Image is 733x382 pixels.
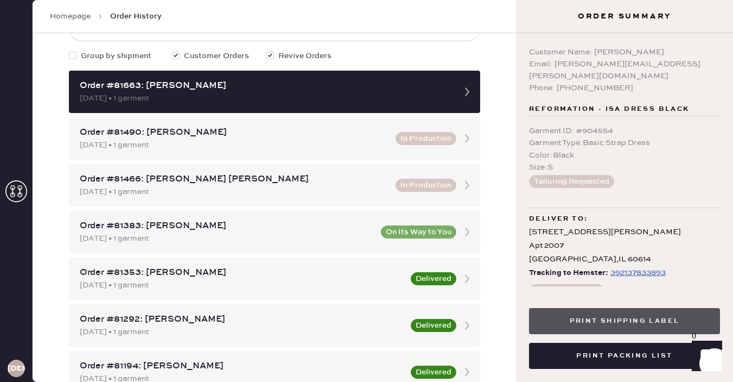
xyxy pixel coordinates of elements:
[396,179,456,192] button: In Production
[529,212,588,226] span: Deliver to:
[529,226,720,267] div: [STREET_ADDRESS][PERSON_NAME] Apt 2007 [GEOGRAPHIC_DATA] , IL 60614
[529,58,720,82] div: Email: [PERSON_NAME][EMAIL_ADDRESS][PERSON_NAME][DOMAIN_NAME]
[80,360,404,373] div: Order #81194: [PERSON_NAME]
[529,161,720,173] div: Size : S
[529,125,720,137] div: Garment ID : # 904554
[80,326,404,338] div: [DATE] • 1 garment
[278,50,332,62] span: Revive Orders
[529,137,720,149] div: Garment Type : Basic Strap Dress
[529,175,614,188] button: Tailoring Requested
[81,50,151,62] span: Group by shipment
[529,315,720,325] a: Print Shipping Label
[80,126,389,139] div: Order #81490: [PERSON_NAME]
[184,50,249,62] span: Customer Orders
[80,139,389,151] div: [DATE] • 1 garment
[529,266,608,280] span: Tracking to Hemster:
[80,266,404,279] div: Order #81353: [PERSON_NAME]
[80,186,389,198] div: [DATE] • 1 garment
[411,272,456,285] button: Delivered
[80,173,389,186] div: Order #81466: [PERSON_NAME] [PERSON_NAME]
[529,308,720,334] button: Print Shipping Label
[411,319,456,332] button: Delivered
[529,46,720,58] div: Customer Name: [PERSON_NAME]
[529,149,720,161] div: Color : Black
[529,284,604,297] button: Ship to Customer
[80,79,450,92] div: Order #81663: [PERSON_NAME]
[396,132,456,145] button: In Production
[80,220,374,233] div: Order #81383: [PERSON_NAME]
[610,266,666,279] div: https://www.fedex.com/apps/fedextrack/?tracknumbers=392137833893&cntry_code=US
[50,11,91,22] a: Homepage
[516,11,733,22] h3: Order Summary
[381,226,456,239] button: On Its Way to You
[80,313,404,326] div: Order #81292: [PERSON_NAME]
[529,343,720,369] button: Print Packing List
[529,82,720,94] div: Phone: [PHONE_NUMBER]
[110,11,162,22] span: Order History
[80,279,404,291] div: [DATE] • 1 garment
[80,233,374,245] div: [DATE] • 1 garment
[529,103,690,116] span: Reformation - Isa Dress Black
[411,366,456,379] button: Delivered
[681,333,728,380] iframe: Front Chat
[608,266,666,280] a: 392137833893
[8,365,25,372] h3: [DEMOGRAPHIC_DATA]
[80,92,450,104] div: [DATE] • 1 garment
